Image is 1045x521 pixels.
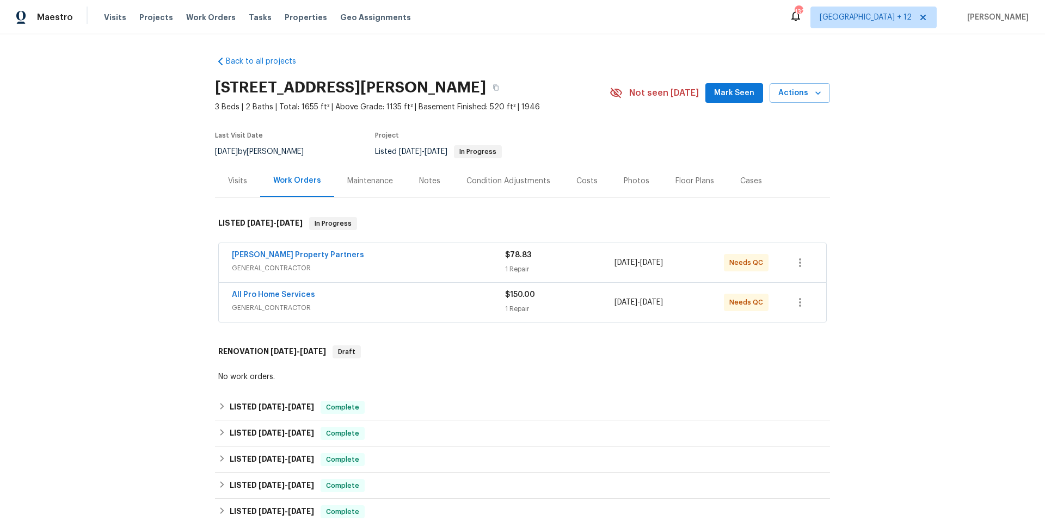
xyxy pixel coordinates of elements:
span: In Progress [310,218,356,229]
button: Actions [770,83,830,103]
span: Last Visit Date [215,132,263,139]
span: Tasks [249,14,272,21]
div: LISTED [DATE]-[DATE]In Progress [215,206,830,241]
span: [DATE] [271,348,297,355]
h6: RENOVATION [218,345,326,358]
a: [PERSON_NAME] Property Partners [232,251,364,259]
div: RENOVATION [DATE]-[DATE]Draft [215,334,830,369]
a: Back to all projects [215,56,319,67]
div: Costs [576,176,598,187]
span: Mark Seen [714,86,754,100]
span: $78.83 [505,251,531,259]
span: $150.00 [505,291,535,299]
h6: LISTED [230,427,314,440]
div: LISTED [DATE]-[DATE]Complete [215,394,830,420]
span: [DATE] [259,455,285,463]
div: No work orders. [218,371,827,382]
span: - [399,148,447,156]
span: Geo Assignments [340,12,411,23]
div: LISTED [DATE]-[DATE]Complete [215,473,830,499]
span: Needs QC [729,297,767,308]
span: [DATE] [300,348,326,355]
div: Maintenance [347,176,393,187]
span: [GEOGRAPHIC_DATA] + 12 [820,12,912,23]
span: Work Orders [186,12,236,23]
span: [DATE] [247,219,273,227]
div: Floor Plans [675,176,714,187]
span: GENERAL_CONTRACTOR [232,263,505,274]
h6: LISTED [218,217,303,230]
button: Mark Seen [705,83,763,103]
span: - [614,257,663,268]
span: Complete [322,480,364,491]
span: [DATE] [425,148,447,156]
div: Photos [624,176,649,187]
span: Draft [334,346,360,357]
span: - [247,219,303,227]
span: [DATE] [276,219,303,227]
span: [DATE] [259,481,285,489]
span: [DATE] [288,403,314,411]
span: Maestro [37,12,73,23]
div: Notes [419,176,440,187]
div: LISTED [DATE]-[DATE]Complete [215,446,830,473]
span: - [259,429,314,437]
span: Projects [139,12,173,23]
span: Properties [285,12,327,23]
span: - [614,297,663,308]
span: [DATE] [614,299,637,306]
span: [DATE] [399,148,422,156]
span: - [259,481,314,489]
span: [DATE] [614,259,637,266]
span: GENERAL_CONTRACTOR [232,302,505,313]
span: - [271,348,326,355]
div: 1 Repair [505,303,614,314]
button: Copy Address [486,78,506,97]
span: Visits [104,12,126,23]
span: Complete [322,428,364,439]
span: [DATE] [288,507,314,515]
div: Cases [740,176,762,187]
div: 1 Repair [505,264,614,275]
span: [PERSON_NAME] [963,12,1029,23]
h6: LISTED [230,453,314,466]
h6: LISTED [230,479,314,492]
span: - [259,507,314,515]
span: [DATE] [288,481,314,489]
span: [DATE] [288,429,314,437]
div: by [PERSON_NAME] [215,145,317,158]
div: Condition Adjustments [466,176,550,187]
div: Visits [228,176,247,187]
span: [DATE] [640,259,663,266]
span: [DATE] [215,148,238,156]
span: - [259,403,314,411]
span: Needs QC [729,257,767,268]
span: - [259,455,314,463]
div: Work Orders [273,175,321,186]
span: Complete [322,506,364,517]
div: 132 [795,7,802,17]
span: Listed [375,148,502,156]
a: All Pro Home Services [232,291,315,299]
span: In Progress [455,148,501,155]
span: Actions [778,86,821,100]
span: [DATE] [259,429,285,437]
span: Not seen [DATE] [629,88,699,98]
span: 3 Beds | 2 Baths | Total: 1655 ft² | Above Grade: 1135 ft² | Basement Finished: 520 ft² | 1946 [215,102,610,113]
span: [DATE] [288,455,314,463]
span: Project [375,132,399,139]
span: [DATE] [259,403,285,411]
h6: LISTED [230,505,314,518]
h6: LISTED [230,401,314,414]
span: [DATE] [259,507,285,515]
h2: [STREET_ADDRESS][PERSON_NAME] [215,82,486,93]
span: Complete [322,402,364,413]
span: Complete [322,454,364,465]
div: LISTED [DATE]-[DATE]Complete [215,420,830,446]
span: [DATE] [640,299,663,306]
